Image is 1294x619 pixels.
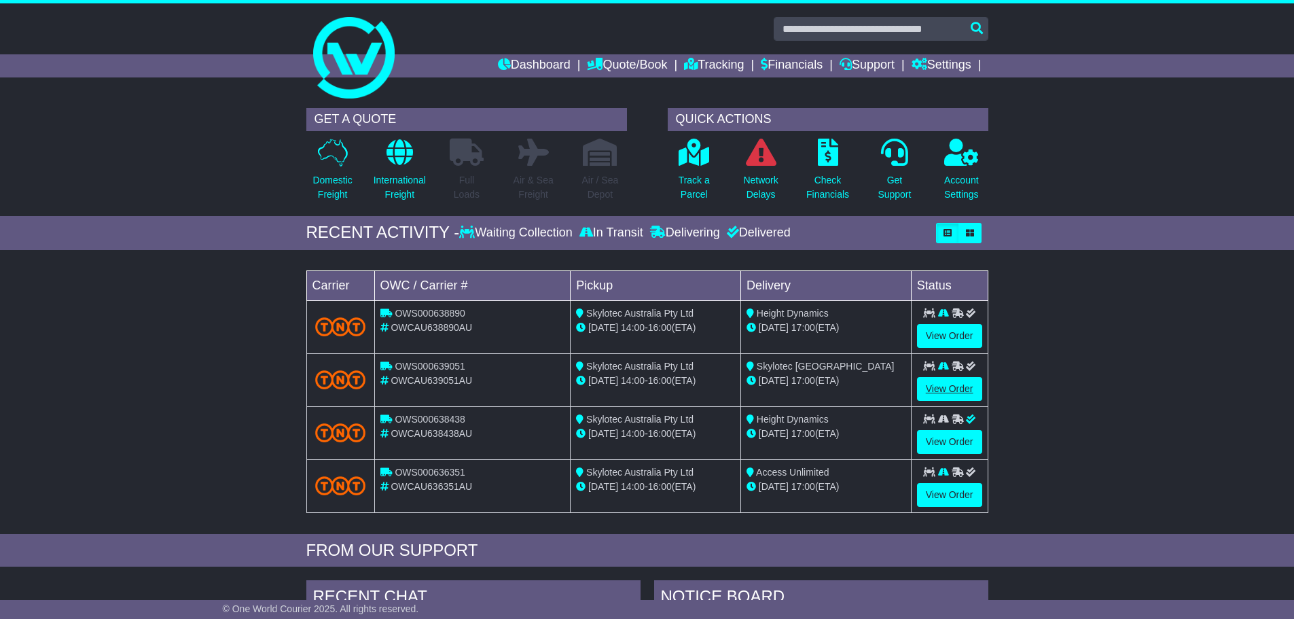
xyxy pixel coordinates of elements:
[315,423,366,442] img: TNT_Domestic.png
[498,54,571,77] a: Dashboard
[306,223,460,243] div: RECENT ACTIVITY -
[306,108,627,131] div: GET A QUOTE
[315,317,366,336] img: TNT_Domestic.png
[679,173,710,202] p: Track a Parcel
[912,54,971,77] a: Settings
[648,375,672,386] span: 16:00
[943,138,980,209] a: AccountSettings
[395,467,465,478] span: OWS000636351
[621,481,645,492] span: 14:00
[648,322,672,333] span: 16:00
[576,427,735,441] div: - (ETA)
[759,428,789,439] span: [DATE]
[395,414,465,425] span: OWS000638438
[648,481,672,492] span: 16:00
[459,226,575,241] div: Waiting Collection
[917,430,982,454] a: View Order
[576,480,735,494] div: - (ETA)
[648,428,672,439] span: 16:00
[917,377,982,401] a: View Order
[747,321,905,335] div: (ETA)
[647,226,723,241] div: Delivering
[582,173,619,202] p: Air / Sea Depot
[223,603,419,614] span: © One World Courier 2025. All rights reserved.
[395,308,465,319] span: OWS000638890
[586,361,694,372] span: Skylotec Australia Pty Ltd
[587,54,667,77] a: Quote/Book
[911,270,988,300] td: Status
[571,270,741,300] td: Pickup
[450,173,484,202] p: Full Loads
[315,476,366,495] img: TNT_Domestic.png
[917,483,982,507] a: View Order
[391,322,472,333] span: OWCAU638890AU
[740,270,911,300] td: Delivery
[757,361,895,372] span: Skylotec [GEOGRAPHIC_DATA]
[588,322,618,333] span: [DATE]
[621,428,645,439] span: 14:00
[312,173,352,202] p: Domestic Freight
[391,375,472,386] span: OWCAU639051AU
[791,375,815,386] span: 17:00
[678,138,711,209] a: Track aParcel
[877,138,912,209] a: GetSupport
[747,374,905,388] div: (ETA)
[374,173,426,202] p: International Freight
[761,54,823,77] a: Financials
[944,173,979,202] p: Account Settings
[373,138,427,209] a: InternationalFreight
[668,108,988,131] div: QUICK ACTIONS
[395,361,465,372] span: OWS000639051
[684,54,744,77] a: Tracking
[514,173,554,202] p: Air & Sea Freight
[840,54,895,77] a: Support
[757,414,829,425] span: Height Dynamics
[576,374,735,388] div: - (ETA)
[791,481,815,492] span: 17:00
[306,541,988,561] div: FROM OUR SUPPORT
[743,173,778,202] p: Network Delays
[759,322,789,333] span: [DATE]
[759,375,789,386] span: [DATE]
[756,467,829,478] span: Access Unlimited
[791,322,815,333] span: 17:00
[391,481,472,492] span: OWCAU636351AU
[621,375,645,386] span: 14:00
[917,324,982,348] a: View Order
[391,428,472,439] span: OWCAU638438AU
[588,375,618,386] span: [DATE]
[306,270,374,300] td: Carrier
[306,580,641,617] div: RECENT CHAT
[747,480,905,494] div: (ETA)
[315,370,366,389] img: TNT_Domestic.png
[723,226,791,241] div: Delivered
[588,481,618,492] span: [DATE]
[621,322,645,333] span: 14:00
[588,428,618,439] span: [DATE]
[586,308,694,319] span: Skylotec Australia Pty Ltd
[576,321,735,335] div: - (ETA)
[878,173,911,202] p: Get Support
[759,481,789,492] span: [DATE]
[791,428,815,439] span: 17:00
[806,138,850,209] a: CheckFinancials
[742,138,778,209] a: NetworkDelays
[586,414,694,425] span: Skylotec Australia Pty Ltd
[654,580,988,617] div: NOTICE BOARD
[806,173,849,202] p: Check Financials
[586,467,694,478] span: Skylotec Australia Pty Ltd
[747,427,905,441] div: (ETA)
[312,138,353,209] a: DomesticFreight
[576,226,647,241] div: In Transit
[757,308,829,319] span: Height Dynamics
[374,270,571,300] td: OWC / Carrier #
